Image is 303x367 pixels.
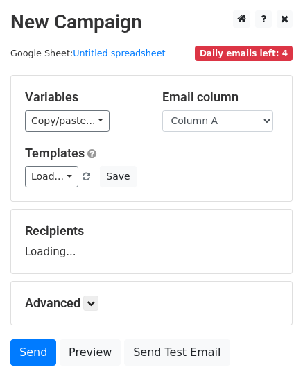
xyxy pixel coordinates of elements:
[25,110,110,132] a: Copy/paste...
[10,48,166,58] small: Google Sheet:
[25,89,141,105] h5: Variables
[25,296,278,311] h5: Advanced
[195,46,293,61] span: Daily emails left: 4
[162,89,279,105] h5: Email column
[25,166,78,187] a: Load...
[60,339,121,366] a: Preview
[124,339,230,366] a: Send Test Email
[100,166,136,187] button: Save
[10,339,56,366] a: Send
[25,223,278,239] h5: Recipients
[25,146,85,160] a: Templates
[195,48,293,58] a: Daily emails left: 4
[73,48,165,58] a: Untitled spreadsheet
[25,223,278,259] div: Loading...
[10,10,293,34] h2: New Campaign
